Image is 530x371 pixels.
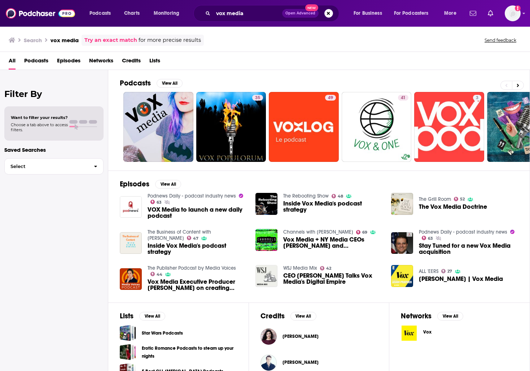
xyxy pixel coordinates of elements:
[157,201,162,204] span: 63
[485,7,496,19] a: Show notifications dropdown
[200,5,346,22] div: Search podcasts, credits, & more...
[193,237,198,240] span: 47
[282,334,319,339] a: Nishat Kurwa
[283,229,353,235] a: Channels with Peter Kafka
[285,12,315,15] span: Open Advanced
[255,94,260,102] span: 35
[120,268,142,290] img: Vox Media Executive Producer Erica Anderson on creating extraordinary podcasts
[260,325,378,348] button: Nishat KurwaNishat Kurwa
[283,273,382,285] a: CEO Jim Bankoff Talks Vox Media's Digital Empire
[9,55,16,70] span: All
[439,8,465,19] button: open menu
[148,265,236,271] a: The Publisher Podcast by Media Voices
[89,8,111,18] span: Podcasts
[414,92,484,162] a: 3
[419,276,503,282] span: [PERSON_NAME] | Vox Media
[148,229,211,241] a: The Business of Content with Simon Owens
[332,194,343,198] a: 48
[473,95,481,101] a: 3
[120,180,181,189] a: EpisodesView All
[148,279,247,291] span: Vox Media Executive Producer [PERSON_NAME] on creating extraordinary podcasts
[391,232,413,254] img: Stay Tuned for a new Vox Media acquisition
[422,236,433,240] a: 63
[255,265,277,287] img: CEO Jim Bankoff Talks Vox Media's Digital Empire
[157,273,162,276] span: 44
[51,37,79,44] h3: vox media
[148,243,247,255] a: Inside Vox Media's podcast strategy
[187,236,199,240] a: 47
[482,37,518,43] button: Send feedback
[283,200,382,213] a: Inside Vox Media's podcast strategy
[401,325,518,341] a: Vox logoVox
[423,329,432,335] span: Vox
[447,270,452,273] span: 27
[196,92,266,162] a: 35
[260,354,277,371] img: Daniel Shannon
[84,8,120,19] button: open menu
[282,359,319,365] span: [PERSON_NAME]
[398,95,408,101] a: 41
[149,55,160,70] a: Lists
[4,146,104,153] p: Saved Searches
[283,193,329,199] a: The Rebooting Show
[122,55,141,70] a: Credits
[120,196,142,218] img: VOX Media to launch a new daily podcast
[342,92,412,162] a: 41
[282,359,319,365] a: Daniel Shannon
[282,334,319,339] span: [PERSON_NAME]
[419,196,451,202] a: The Grill Room
[157,79,183,88] button: View All
[148,193,236,199] a: Podnews Daily - podcast industry news
[505,5,521,21] img: User Profile
[11,115,68,120] span: Want to filter your results?
[260,312,316,321] a: CreditsView All
[120,79,183,88] a: PodcastsView All
[419,276,503,282] a: Adam Prather | Vox Media
[4,89,104,99] h2: Filter By
[120,344,136,360] a: Erotic Romance Podcasts to steam up your nights
[419,243,518,255] span: Stay Tuned for a new Vox Media acquisition
[269,92,339,162] a: 49
[120,180,149,189] h2: Episodes
[149,8,189,19] button: open menu
[155,180,181,189] button: View All
[6,6,75,20] img: Podchaser - Follow, Share and Rate Podcasts
[391,193,413,215] img: The Vox Media Doctrine
[255,229,277,251] img: Vox Media + NY Media CEOs Jim Bankoff and Pamela Wasserstein go behind the deal
[5,164,88,169] span: Select
[437,312,463,321] button: View All
[325,95,336,101] a: 49
[57,55,80,70] a: Episodes
[419,204,487,210] a: The Vox Media Doctrine
[391,265,413,287] img: Adam Prather | Vox Media
[120,325,136,341] a: Star Wars Podcasts
[283,265,317,271] a: WSJ Media Mix
[401,312,463,321] a: NetworksView All
[428,237,433,240] span: 63
[24,37,42,44] h3: Search
[148,207,247,219] span: VOX Media to launch a new daily podcast
[260,312,285,321] h2: Credits
[505,5,521,21] span: Logged in as traviswinkler
[120,312,133,321] h2: Lists
[338,195,343,198] span: 48
[124,8,140,18] span: Charts
[356,230,368,234] a: 69
[401,312,432,321] h2: Networks
[24,55,48,70] span: Podcasts
[282,9,319,18] button: Open AdvancedNew
[120,79,151,88] h2: Podcasts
